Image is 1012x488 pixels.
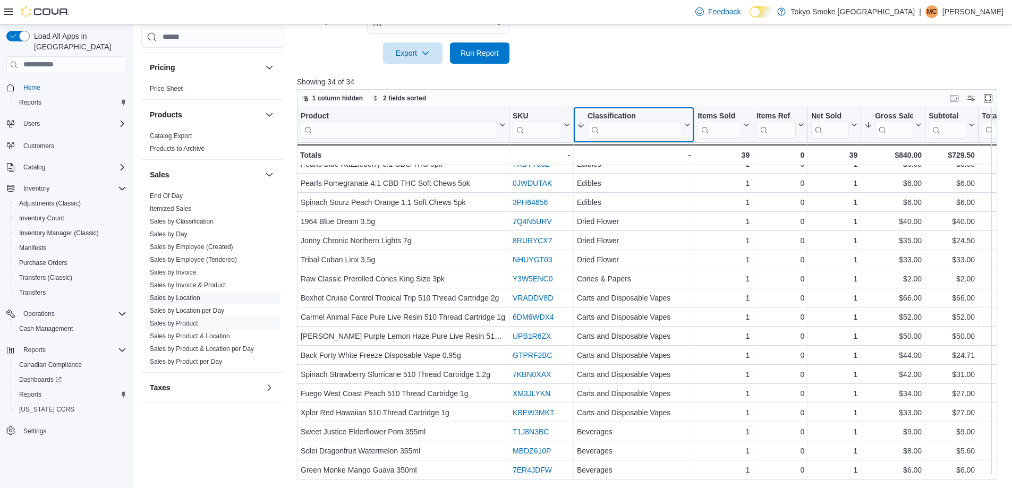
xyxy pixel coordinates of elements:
[756,311,804,323] div: 0
[263,108,276,121] button: Products
[2,423,131,439] button: Settings
[929,149,975,161] div: $729.50
[301,272,506,285] div: Raw Classic Prerolled Cones King Size 3pk
[811,292,857,304] div: 1
[150,320,198,327] a: Sales by Product
[301,196,506,209] div: Spinach Sourz Peach Orange 1:1 Soft Chews 5pk
[150,332,230,340] span: Sales by Product & Location
[19,307,59,320] button: Operations
[577,311,691,323] div: Carts and Disposable Vapes
[11,270,131,285] button: Transfers (Classic)
[19,161,126,174] span: Catalog
[864,330,922,343] div: $50.00
[2,306,131,321] button: Operations
[864,292,922,304] div: $66.00
[19,361,82,369] span: Canadian Compliance
[513,112,570,139] button: SKU
[513,389,550,398] a: XM3JLYKN
[698,177,750,190] div: 1
[450,42,509,64] button: Run Report
[301,112,497,139] div: Product
[150,218,214,225] a: Sales by Classification
[19,140,58,152] a: Customers
[150,268,196,277] span: Sales by Invoice
[811,234,857,247] div: 1
[383,94,426,102] span: 2 fields sorted
[301,177,506,190] div: Pearls Pomegranate 4:1 CBD THC Soft Chews 5pk
[15,256,72,269] a: Purchase Orders
[150,255,237,264] span: Sales by Employee (Tendered)
[811,215,857,228] div: 1
[513,149,570,161] div: -
[19,344,126,356] span: Reports
[925,5,938,18] div: Mitchell Catalano
[15,242,50,254] a: Manifests
[577,368,691,381] div: Carts and Disposable Vapes
[150,85,183,92] a: Price Sheet
[19,307,126,320] span: Operations
[929,330,975,343] div: $50.00
[15,197,126,210] span: Adjustments (Classic)
[301,330,506,343] div: [PERSON_NAME] Purple Lemon Haze Pure Live Resin 510 Thread Cartridge 1g
[965,92,977,105] button: Display options
[150,294,200,302] a: Sales by Location
[150,205,192,212] a: Itemized Sales
[577,196,691,209] div: Edibles
[929,292,975,304] div: $66.00
[15,271,126,284] span: Transfers (Classic)
[756,112,796,122] div: Items Ref
[513,275,552,283] a: Y3W5ENC0
[19,405,74,414] span: [US_STATE] CCRS
[15,227,103,239] a: Inventory Manager (Classic)
[2,80,131,95] button: Home
[513,408,555,417] a: KBEW3MKT
[756,330,804,343] div: 0
[301,234,506,247] div: Jonny Chronic Northern Lights 7g
[513,112,562,139] div: SKU URL
[698,234,750,247] div: 1
[2,181,131,196] button: Inventory
[19,81,126,94] span: Home
[929,112,966,139] div: Subtotal
[19,324,73,333] span: Cash Management
[150,109,261,120] button: Products
[301,292,506,304] div: Boxhot Cruise Control Tropical Trip 510 Thread Cartridge 2g
[698,112,741,122] div: Items Sold
[11,387,131,402] button: Reports
[297,76,1005,87] p: Showing 34 of 34
[698,330,750,343] div: 1
[756,177,804,190] div: 0
[513,160,549,168] a: TXBTY65Z
[15,96,46,109] a: Reports
[929,158,975,170] div: $6.00
[577,112,691,139] button: Classification
[811,253,857,266] div: 1
[756,158,804,170] div: 0
[15,242,126,254] span: Manifests
[383,42,443,64] button: Export
[756,234,804,247] div: 0
[864,272,922,285] div: $2.00
[19,344,50,356] button: Reports
[301,349,506,362] div: Back Forty White Freeze Disposable Vape 0.95g
[513,255,552,264] a: NHUYGT03
[15,286,50,299] a: Transfers
[2,343,131,357] button: Reports
[263,381,276,394] button: Taxes
[263,168,276,181] button: Sales
[15,197,85,210] a: Adjustments (Classic)
[864,196,922,209] div: $6.00
[756,253,804,266] div: 0
[698,253,750,266] div: 1
[864,234,922,247] div: $35.00
[150,144,205,153] span: Products to Archive
[19,214,64,222] span: Inventory Count
[15,322,77,335] a: Cash Management
[150,345,254,353] a: Sales by Product & Location per Day
[19,244,46,252] span: Manifests
[19,425,50,438] a: Settings
[19,81,45,94] a: Home
[150,169,261,180] button: Sales
[942,5,1004,18] p: [PERSON_NAME]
